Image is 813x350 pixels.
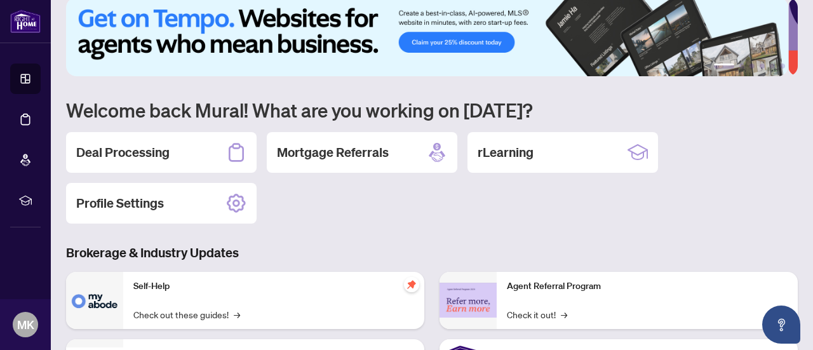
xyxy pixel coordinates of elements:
[277,144,389,161] h2: Mortgage Referrals
[66,98,798,122] h1: Welcome back Mural! What are you working on [DATE]?
[760,64,765,69] button: 4
[714,64,734,69] button: 1
[507,279,788,293] p: Agent Referral Program
[66,244,798,262] h3: Brokerage & Industry Updates
[66,272,123,329] img: Self-Help
[780,64,785,69] button: 6
[404,277,419,292] span: pushpin
[478,144,534,161] h2: rLearning
[561,307,567,321] span: →
[76,194,164,212] h2: Profile Settings
[10,10,41,33] img: logo
[770,64,775,69] button: 5
[76,144,170,161] h2: Deal Processing
[17,316,34,333] span: MK
[133,279,414,293] p: Self-Help
[507,307,567,321] a: Check it out!→
[739,64,744,69] button: 2
[749,64,755,69] button: 3
[133,307,240,321] a: Check out these guides!→
[762,306,800,344] button: Open asap
[234,307,240,321] span: →
[440,283,497,318] img: Agent Referral Program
